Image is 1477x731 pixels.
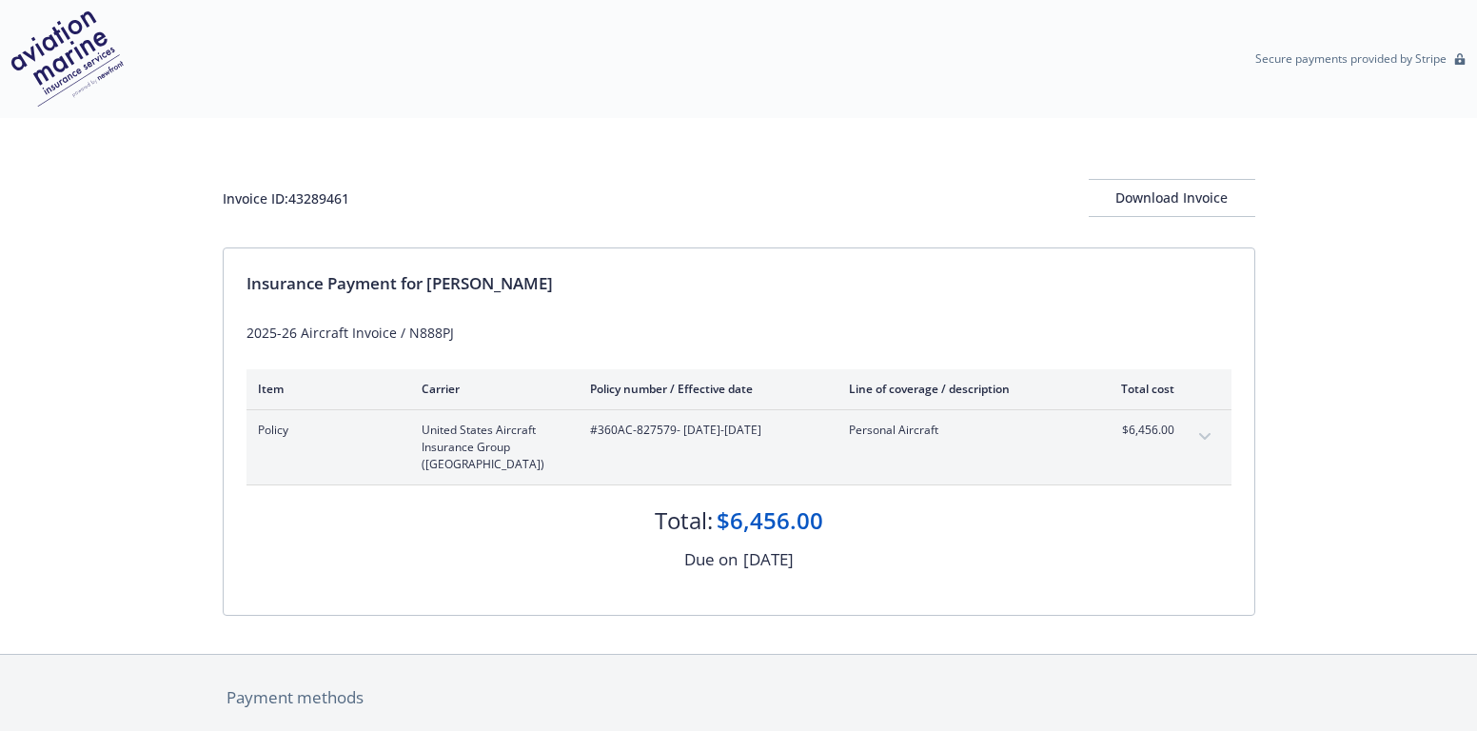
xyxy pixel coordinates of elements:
[743,547,794,572] div: [DATE]
[717,504,823,537] div: $6,456.00
[849,381,1073,397] div: Line of coverage / description
[590,381,818,397] div: Policy number / Effective date
[849,422,1073,439] span: Personal Aircraft
[246,323,1231,343] div: 2025-26 Aircraft Invoice / N888PJ
[422,422,560,473] span: United States Aircraft Insurance Group ([GEOGRAPHIC_DATA])
[590,422,818,439] span: #360AC-827579 - [DATE]-[DATE]
[655,504,713,537] div: Total:
[223,188,349,208] div: Invoice ID: 43289461
[1089,179,1255,217] button: Download Invoice
[1255,50,1447,67] p: Secure payments provided by Stripe
[258,422,391,439] span: Policy
[684,547,738,572] div: Due on
[1103,422,1174,439] span: $6,456.00
[246,410,1231,484] div: PolicyUnited States Aircraft Insurance Group ([GEOGRAPHIC_DATA])#360AC-827579- [DATE]-[DATE]Perso...
[422,381,560,397] div: Carrier
[246,271,1231,296] div: Insurance Payment for [PERSON_NAME]
[1190,422,1220,452] button: expand content
[1103,381,1174,397] div: Total cost
[1089,180,1255,216] div: Download Invoice
[258,381,391,397] div: Item
[226,685,1251,710] div: Payment methods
